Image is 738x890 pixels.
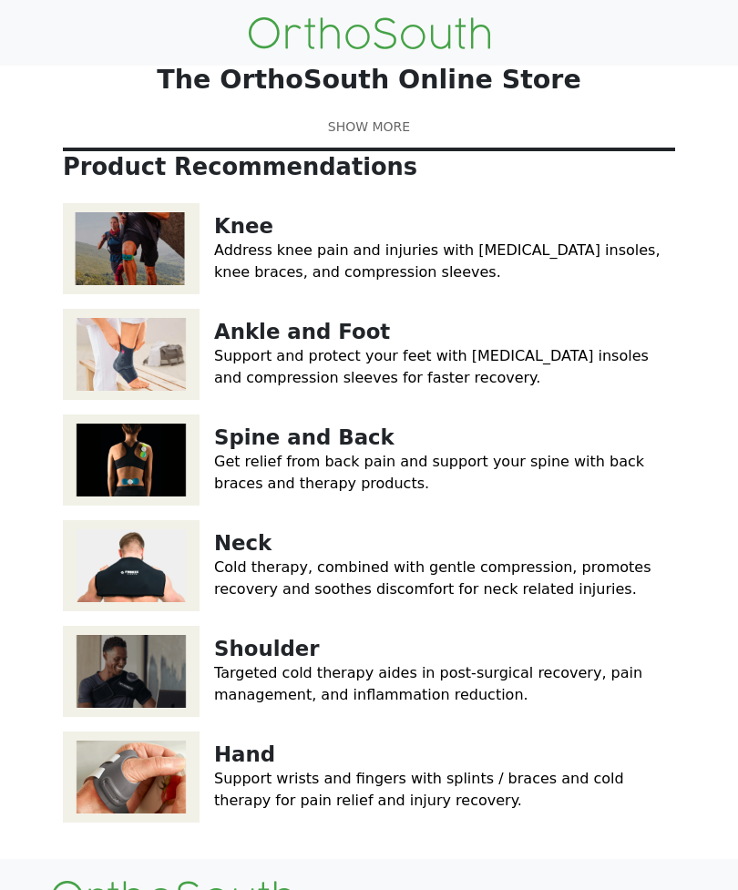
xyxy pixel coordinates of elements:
a: Knee [214,214,273,238]
img: Hand [63,731,200,823]
a: Get relief from back pain and support your spine with back braces and therapy products. [214,453,644,492]
img: Knee [63,203,200,294]
p: Product Recommendations [63,153,675,181]
img: Ankle and Foot [63,309,200,400]
a: Shoulder [214,637,320,660]
img: Neck [63,520,200,611]
a: Support and protect your feet with [MEDICAL_DATA] insoles and compression sleeves for faster reco... [214,347,649,386]
a: Ankle and Foot [214,320,390,343]
a: Address knee pain and injuries with [MEDICAL_DATA] insoles, knee braces, and compression sleeves. [214,241,661,281]
a: Support wrists and fingers with splints / braces and cold therapy for pain relief and injury reco... [214,770,624,809]
img: Shoulder [63,626,200,717]
img: OrthoSouth [249,17,490,49]
a: Hand [214,742,275,766]
a: Spine and Back [214,425,395,449]
img: Spine and Back [63,414,200,506]
a: Cold therapy, combined with gentle compression, promotes recovery and soothes discomfort for neck... [214,558,651,598]
a: Targeted cold therapy aides in post-surgical recovery, pain management, and inflammation reduction. [214,664,642,703]
a: Neck [214,531,272,555]
p: The OrthoSouth Online Store [63,65,675,96]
